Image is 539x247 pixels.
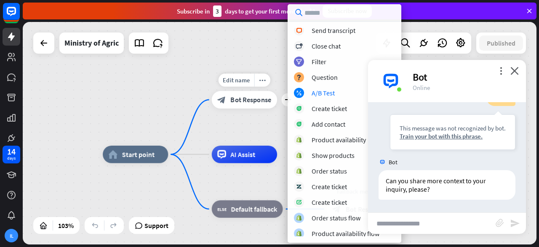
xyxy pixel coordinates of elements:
div: Online [413,84,516,92]
i: close [510,67,519,75]
span: Bot Response [230,95,271,104]
div: IL [5,229,18,242]
div: A/B Test [312,89,335,97]
div: Question [312,73,338,81]
div: Add contact [312,120,345,128]
i: block_bot_response [217,95,226,104]
div: Create ticket [312,182,347,191]
span: Bot [389,158,398,166]
div: Train your bot with this phrase. [400,132,506,140]
div: This message was not recognized by bot. [400,124,506,132]
div: Subscribe in days to get your first month for $1 [177,5,316,17]
div: 14 [7,148,16,155]
span: Start point [122,150,155,159]
div: Close chat [312,42,341,50]
div: Product availability flow [312,229,379,238]
i: home_2 [108,150,117,159]
span: Edit name [223,76,250,84]
div: 103% [56,219,76,232]
button: Published [479,35,523,51]
i: plus [285,97,291,103]
div: days [7,155,16,161]
i: block_question [296,75,302,80]
i: send [510,218,520,228]
div: Create ticket [312,198,347,206]
i: filter [296,59,302,65]
div: Show products [312,151,355,160]
div: Create ticket [312,104,347,113]
div: Product availability [312,136,366,144]
i: block_attachment [496,219,504,227]
button: Open LiveChat chat widget [7,3,32,29]
div: 3 [213,5,221,17]
i: block_livechat [296,28,302,33]
i: block_close_chat [296,43,302,49]
div: Can you share more context to your inquiry, please? [379,170,515,200]
div: Order status [312,167,347,175]
a: 14 days [3,146,20,163]
i: block_fallback [217,205,227,214]
i: more_vert [497,67,505,75]
i: block_ab_testing [296,90,302,96]
i: more_horiz [259,77,266,84]
div: Send transcript [312,26,355,35]
span: Support [144,219,168,232]
span: AI Assist [230,150,255,159]
div: Bot [413,71,516,84]
div: Filter [312,57,326,66]
div: Ministry of Agric [64,33,119,54]
div: Order status flow [312,214,360,222]
span: Default fallback [231,205,277,214]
